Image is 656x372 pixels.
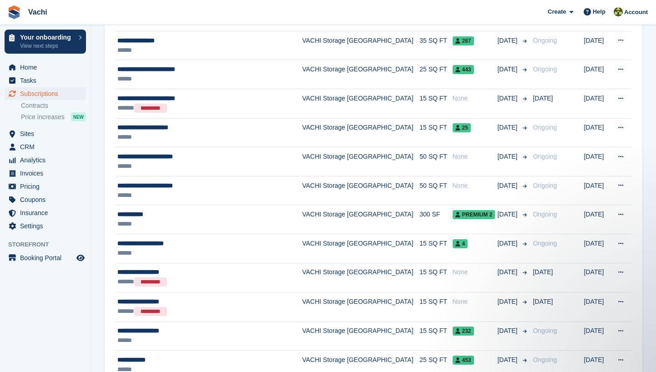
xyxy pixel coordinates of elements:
span: Tasks [20,74,75,87]
img: Anete Gre [614,7,623,16]
a: Your onboarding View next steps [5,30,86,54]
td: [DATE] [584,31,611,60]
td: 25 SQ FT [419,60,452,89]
td: 15 SQ FT [419,292,452,322]
span: 453 [453,356,474,365]
td: VACHI Storage [GEOGRAPHIC_DATA] [302,60,419,89]
span: [DATE] [497,36,519,45]
p: View next steps [20,42,74,50]
a: menu [5,251,86,264]
td: VACHI Storage [GEOGRAPHIC_DATA] [302,234,419,263]
td: 15 SQ FT [419,89,452,118]
td: VACHI Storage [GEOGRAPHIC_DATA] [302,176,419,205]
span: Sites [20,127,75,140]
span: 4 [453,239,468,248]
span: [DATE] [497,267,519,277]
td: VACHI Storage [GEOGRAPHIC_DATA] [302,292,419,322]
span: 232 [453,327,474,336]
span: 443 [453,65,474,74]
span: Create [548,7,566,16]
td: [DATE] [584,292,611,322]
a: menu [5,220,86,232]
span: [DATE] [497,65,519,74]
span: Price increases [21,113,65,121]
td: [DATE] [584,89,611,118]
span: Ongoing [533,65,557,73]
td: 15 SQ FT [419,234,452,263]
td: [DATE] [584,60,611,89]
span: Ongoing [533,327,557,334]
span: Pricing [20,180,75,193]
span: [DATE] [497,123,519,132]
a: Vachi [25,5,51,20]
span: [DATE] [497,94,519,103]
span: Settings [20,220,75,232]
td: [DATE] [584,118,611,147]
div: None [453,94,498,103]
div: NEW [71,112,86,121]
div: None [453,152,498,161]
span: [DATE] [497,355,519,365]
span: Ongoing [533,153,557,160]
p: Your onboarding [20,34,74,40]
span: Coupons [20,193,75,206]
span: Ongoing [533,124,557,131]
a: menu [5,127,86,140]
span: Ongoing [533,240,557,247]
span: [DATE] [497,297,519,307]
span: Ongoing [533,211,557,218]
td: [DATE] [584,176,611,205]
td: 35 SQ FT [419,31,452,60]
span: Home [20,61,75,74]
a: menu [5,193,86,206]
td: [DATE] [584,322,611,351]
td: VACHI Storage [GEOGRAPHIC_DATA] [302,147,419,176]
td: 15 SQ FT [419,118,452,147]
td: [DATE] [584,234,611,263]
td: 15 SQ FT [419,322,452,351]
span: Ongoing [533,37,557,44]
span: [DATE] [497,152,519,161]
td: VACHI Storage [GEOGRAPHIC_DATA] [302,89,419,118]
div: None [453,297,498,307]
a: menu [5,74,86,87]
span: Ongoing [533,356,557,363]
a: menu [5,154,86,166]
img: stora-icon-8386f47178a22dfd0bd8f6a31ec36ba5ce8667c1dd55bd0f319d3a0aa187defe.svg [7,5,21,19]
span: 267 [453,36,474,45]
span: Insurance [20,206,75,219]
a: Price increases NEW [21,112,86,122]
a: Contracts [21,101,86,110]
span: [DATE] [497,210,519,219]
span: [DATE] [533,298,553,305]
td: VACHI Storage [GEOGRAPHIC_DATA] [302,322,419,351]
td: [DATE] [584,147,611,176]
span: Account [624,8,648,17]
span: 25 [453,123,471,132]
td: VACHI Storage [GEOGRAPHIC_DATA] [302,263,419,292]
span: Booking Portal [20,251,75,264]
a: menu [5,167,86,180]
a: menu [5,87,86,100]
span: CRM [20,141,75,153]
span: [DATE] [533,95,553,102]
span: [DATE] [497,239,519,248]
div: None [453,181,498,191]
td: VACHI Storage [GEOGRAPHIC_DATA] [302,205,419,234]
a: menu [5,141,86,153]
a: menu [5,180,86,193]
span: [DATE] [497,326,519,336]
td: [DATE] [584,263,611,292]
span: Analytics [20,154,75,166]
span: Subscriptions [20,87,75,100]
div: None [453,267,498,277]
span: [DATE] [497,181,519,191]
td: VACHI Storage [GEOGRAPHIC_DATA] [302,31,419,60]
span: premium 2 [453,210,495,219]
a: Preview store [75,252,86,263]
td: 50 SQ FT [419,176,452,205]
span: Help [593,7,606,16]
span: Storefront [8,240,91,249]
a: menu [5,206,86,219]
span: Ongoing [533,182,557,189]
